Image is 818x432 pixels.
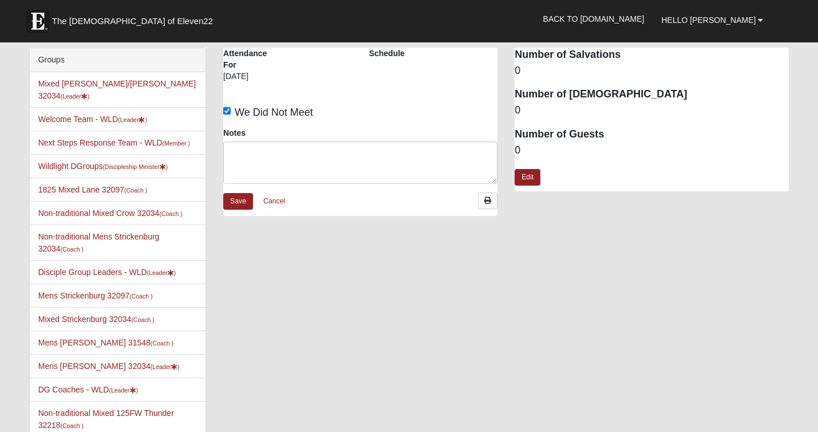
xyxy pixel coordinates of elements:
small: (Coach ) [151,340,173,347]
a: Welcome Team - WLD(Leader) [38,115,147,124]
img: Eleven22 logo [26,10,49,33]
a: Next Steps Response Team - WLD(Member ) [38,138,190,147]
a: Non-traditional Mixed 125FW Thunder 32218(Coach ) [38,409,174,430]
a: Save [223,193,253,210]
div: [DATE] [223,70,279,90]
a: 1825 Mixed Lane 32097(Coach ) [38,185,148,194]
small: (Leader ) [61,93,90,100]
a: Mens [PERSON_NAME] 31548(Coach ) [38,338,173,347]
dd: 0 [515,103,789,118]
a: Hello [PERSON_NAME] [653,6,772,34]
dt: Number of [DEMOGRAPHIC_DATA] [515,87,789,102]
a: DG Coaches - WLD(Leader) [38,385,138,394]
span: The [DEMOGRAPHIC_DATA] of Eleven22 [52,15,213,27]
a: Edit [515,169,540,186]
a: Cancel [256,193,293,210]
a: Wildlight DGroups(Discipleship Minister) [38,162,168,171]
small: (Coach ) [131,316,154,323]
a: Back to [DOMAIN_NAME] [535,5,653,33]
small: (Leader ) [147,269,176,276]
small: (Coach ) [129,293,152,300]
dd: 0 [515,64,789,78]
a: Non-traditional Mens Strickenburg 32034(Coach ) [38,232,160,253]
a: Mixed Strickenburg 32034(Coach ) [38,315,155,324]
small: (Coach ) [159,210,182,217]
label: Notes [223,127,246,139]
small: (Coach ) [61,246,84,253]
span: We Did Not Meet [235,107,313,118]
label: Schedule [369,48,405,59]
small: (Discipleship Minister ) [103,163,168,170]
a: Mens [PERSON_NAME] 32034(Leader) [38,362,180,371]
small: (Leader ) [151,363,180,370]
label: Attendance For [223,48,279,70]
dt: Number of Salvations [515,48,789,62]
a: Mens Strickenburg 32097(Coach ) [38,291,153,300]
div: Groups [30,48,206,72]
small: (Leader ) [118,116,147,123]
a: Non-traditional Mixed Crow 32034(Coach ) [38,209,183,218]
a: Mixed [PERSON_NAME]/[PERSON_NAME] 32034(Leader) [38,79,196,100]
input: We Did Not Meet [223,107,231,115]
dt: Number of Guests [515,127,789,142]
span: Hello [PERSON_NAME] [661,15,756,25]
small: (Coach ) [124,187,147,194]
small: (Member ) [163,140,190,147]
a: The [DEMOGRAPHIC_DATA] of Eleven22 [21,4,250,33]
dd: 0 [515,143,789,158]
a: Print Attendance Roster [478,193,497,209]
small: (Leader ) [109,387,138,394]
a: Disciple Group Leaders - WLD(Leader) [38,268,176,277]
